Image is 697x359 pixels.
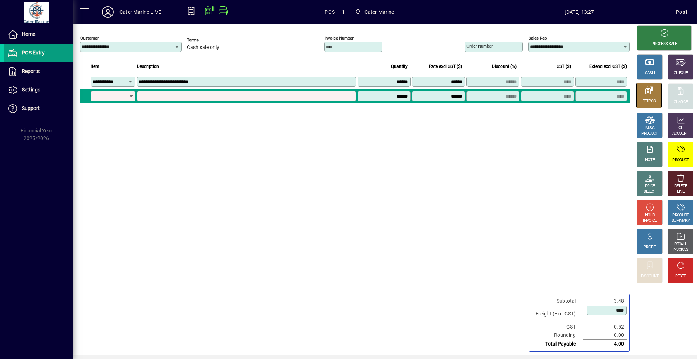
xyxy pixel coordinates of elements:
[674,99,688,105] div: CHARGE
[466,44,493,49] mat-label: Order number
[429,62,462,70] span: Rate excl GST ($)
[391,62,408,70] span: Quantity
[91,62,99,70] span: Item
[529,36,547,41] mat-label: Sales rep
[352,5,397,19] span: Cater Marine
[674,70,688,76] div: CHEQUE
[583,331,627,340] td: 0.00
[674,184,687,189] div: DELETE
[678,126,683,131] div: GL
[187,45,219,50] span: Cash sale only
[4,25,73,44] a: Home
[364,6,394,18] span: Cater Marine
[96,5,119,19] button: Profile
[22,31,35,37] span: Home
[583,297,627,305] td: 3.48
[672,213,689,218] div: PRODUCT
[557,62,571,70] span: GST ($)
[325,6,335,18] span: POS
[643,99,656,104] div: EFTPOS
[676,6,688,18] div: Pos1
[645,184,655,189] div: PRICE
[532,297,583,305] td: Subtotal
[492,62,517,70] span: Discount (%)
[22,87,40,93] span: Settings
[645,126,654,131] div: MISC
[641,274,659,279] div: DISCOUNT
[22,50,45,56] span: POS Entry
[22,105,40,111] span: Support
[532,305,583,323] td: Freight (Excl GST)
[677,189,684,195] div: LINE
[673,247,688,253] div: INVOICES
[483,6,676,18] span: [DATE] 13:27
[652,41,677,47] div: PROCESS SALE
[643,218,656,224] div: INVOICE
[342,6,345,18] span: 1
[644,245,656,250] div: PROFIT
[325,36,354,41] mat-label: Invoice number
[645,213,655,218] div: HOLD
[119,6,161,18] div: Cater Marine LIVE
[583,323,627,331] td: 0.52
[672,218,690,224] div: SUMMARY
[672,131,689,136] div: ACCOUNT
[672,158,689,163] div: PRODUCT
[641,131,658,136] div: PRODUCT
[674,242,687,247] div: RECALL
[4,81,73,99] a: Settings
[137,62,159,70] span: Description
[4,99,73,118] a: Support
[187,38,231,42] span: Terms
[583,340,627,348] td: 4.00
[644,189,656,195] div: SELECT
[645,158,655,163] div: NOTE
[675,274,686,279] div: RESET
[80,36,99,41] mat-label: Customer
[589,62,627,70] span: Extend excl GST ($)
[645,70,655,76] div: CASH
[532,323,583,331] td: GST
[22,68,40,74] span: Reports
[532,340,583,348] td: Total Payable
[532,331,583,340] td: Rounding
[4,62,73,81] a: Reports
